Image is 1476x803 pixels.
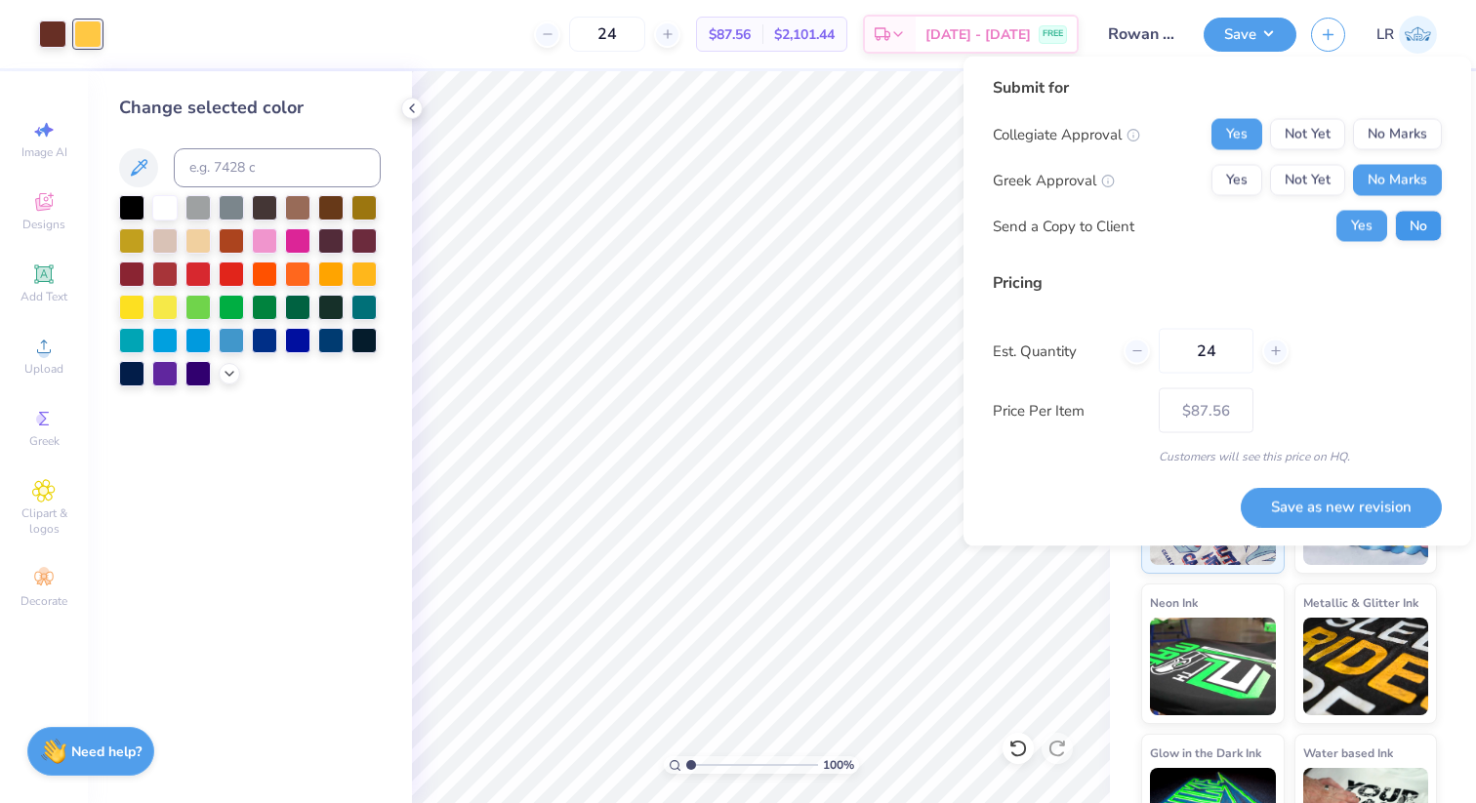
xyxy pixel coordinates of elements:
[1211,165,1262,196] button: Yes
[925,24,1031,45] span: [DATE] - [DATE]
[823,756,854,774] span: 100 %
[24,361,63,377] span: Upload
[1043,27,1063,41] span: FREE
[29,433,60,449] span: Greek
[1270,165,1345,196] button: Not Yet
[1241,487,1442,527] button: Save as new revision
[993,123,1140,145] div: Collegiate Approval
[1353,165,1442,196] button: No Marks
[20,593,67,609] span: Decorate
[71,743,142,761] strong: Need help?
[993,271,1442,295] div: Pricing
[1353,119,1442,150] button: No Marks
[174,148,381,187] input: e.g. 7428 c
[1211,119,1262,150] button: Yes
[993,448,1442,465] div: Customers will see this price on HQ.
[10,505,78,537] span: Clipart & logos
[119,95,381,121] div: Change selected color
[993,215,1134,237] div: Send a Copy to Client
[993,340,1109,362] label: Est. Quantity
[709,24,751,45] span: $87.56
[1303,743,1393,763] span: Water based Ink
[1336,211,1387,242] button: Yes
[1376,23,1394,46] span: LR
[993,399,1144,422] label: Price Per Item
[993,76,1442,100] div: Submit for
[1270,119,1345,150] button: Not Yet
[1204,18,1296,52] button: Save
[21,144,67,160] span: Image AI
[1303,592,1418,613] span: Metallic & Glitter Ink
[774,24,835,45] span: $2,101.44
[1399,16,1437,54] img: Lindsey Rawding
[1150,592,1198,613] span: Neon Ink
[569,17,645,52] input: – –
[993,169,1115,191] div: Greek Approval
[1303,618,1429,715] img: Metallic & Glitter Ink
[1376,16,1437,54] a: LR
[1150,743,1261,763] span: Glow in the Dark Ink
[1395,211,1442,242] button: No
[1150,618,1276,715] img: Neon Ink
[1093,15,1189,54] input: Untitled Design
[20,289,67,304] span: Add Text
[1159,329,1253,374] input: – –
[22,217,65,232] span: Designs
